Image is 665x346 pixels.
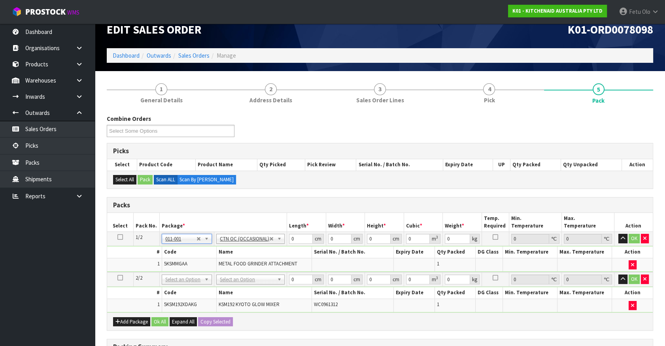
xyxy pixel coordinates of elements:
[503,246,557,258] th: Min. Temperature
[257,159,305,170] th: Qty Picked
[356,96,404,104] span: Sales Order Lines
[265,83,277,95] span: 2
[509,213,561,231] th: Min. Temperature
[612,287,653,299] th: Action
[512,8,603,14] strong: K01 - KITCHENAID AUSTRALIA PTY LTD
[592,96,605,105] span: Pack
[568,23,653,37] span: K01-ORD0078098
[374,83,386,95] span: 3
[113,52,140,59] a: Dashboard
[356,159,443,170] th: Serial No. / Batch No.
[391,234,402,244] div: cm
[107,115,151,123] label: Combine Orders
[404,213,443,231] th: Cubic
[561,159,622,170] th: Qty Unpacked
[394,246,435,258] th: Expiry Date
[435,287,476,299] th: Qty Packed
[155,83,167,95] span: 1
[642,8,650,15] span: Olo
[622,159,653,170] th: Action
[430,275,440,284] div: m
[165,234,196,244] span: 011-001
[549,234,559,244] div: ℃
[394,287,435,299] th: Expiry Date
[476,287,503,299] th: DG Class
[602,275,612,284] div: ℃
[172,318,195,325] span: Expand All
[107,159,137,170] th: Select
[113,147,647,155] h3: Picks
[154,175,178,184] label: Scan ALL
[391,275,402,284] div: cm
[557,246,612,258] th: Max. Temperature
[107,23,201,37] span: Edit Sales Order
[162,287,216,299] th: Code
[557,287,612,299] th: Max. Temperature
[365,213,404,231] th: Height
[157,260,160,267] span: 1
[314,301,338,308] span: WC0961312
[443,213,482,231] th: Weight
[287,213,326,231] th: Length
[351,234,363,244] div: cm
[147,52,171,59] a: Outwards
[436,235,438,240] sup: 3
[549,275,559,284] div: ℃
[219,301,280,308] span: KSM192 KYOTO GLOW MIXER
[476,246,503,258] th: DG Class
[305,159,356,170] th: Pick Review
[470,234,480,244] div: kg
[151,317,168,327] button: Ok All
[493,159,510,170] th: UP
[508,5,607,17] a: K01 - KITCHENAID AUSTRALIA PTY LTD
[313,275,324,284] div: cm
[217,52,236,59] span: Manage
[107,287,162,299] th: #
[165,275,201,284] span: Select an Option
[249,96,292,104] span: Address Details
[216,287,312,299] th: Name
[164,260,187,267] span: 5KSMMGAA
[510,159,561,170] th: Qty Packed
[430,234,440,244] div: m
[25,7,66,17] span: ProStock
[164,301,197,308] span: 5KSM192XDAKG
[629,234,640,243] button: OK
[470,275,480,284] div: kg
[113,175,136,184] button: Select All
[326,213,365,231] th: Width
[170,317,197,327] button: Expand All
[113,201,647,209] h3: Packs
[312,246,394,258] th: Serial No. / Batch No.
[443,159,493,170] th: Expiry Date
[612,246,653,258] th: Action
[436,275,438,280] sup: 3
[503,287,557,299] th: Min. Temperature
[113,317,150,327] button: Add Package
[198,317,233,327] button: Copy Selected
[351,275,363,284] div: cm
[160,213,287,231] th: Package
[482,213,509,231] th: Temp. Required
[220,275,274,284] span: Select an Option
[593,83,605,95] span: 5
[138,175,153,184] button: Pack
[136,234,142,241] span: 1/2
[313,234,324,244] div: cm
[178,52,210,59] a: Sales Orders
[220,234,269,244] span: CTN OC (OCCASIONAL)
[195,159,257,170] th: Product Name
[177,175,236,184] label: Scan By [PERSON_NAME]
[437,260,439,267] span: 1
[107,213,134,231] th: Select
[134,213,160,231] th: Pack No.
[162,246,216,258] th: Code
[136,275,142,281] span: 2/2
[219,260,297,267] span: METAL FOOD GRINDER ATTACHMENT
[614,213,653,231] th: Action
[107,246,162,258] th: #
[12,7,22,17] img: cube-alt.png
[140,96,183,104] span: General Details
[629,8,641,15] span: Fetu
[67,9,79,16] small: WMS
